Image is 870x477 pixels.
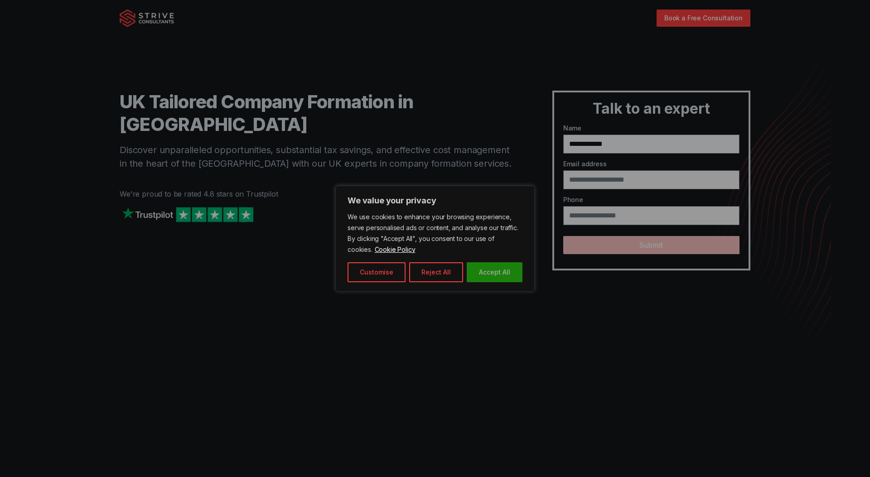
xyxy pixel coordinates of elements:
button: Reject All [409,262,463,282]
button: Customise [348,262,406,282]
p: We use cookies to enhance your browsing experience, serve personalised ads or content, and analys... [348,212,522,255]
p: We value your privacy [348,195,522,206]
div: We value your privacy [335,186,535,292]
a: Cookie Policy [374,245,416,254]
button: Accept All [467,262,522,282]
